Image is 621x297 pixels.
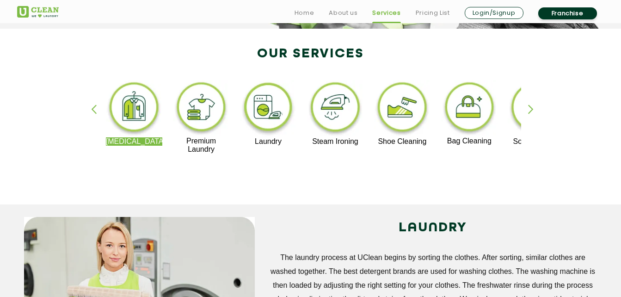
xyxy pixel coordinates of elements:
img: laundry_cleaning_11zon.webp [240,80,297,137]
a: Pricing List [416,7,450,19]
p: Bag Cleaning [441,137,498,145]
a: Login/Signup [465,7,523,19]
a: Services [372,7,400,19]
p: Laundry [240,137,297,146]
img: dry_cleaning_11zon.webp [106,80,163,137]
p: Premium Laundry [173,137,230,154]
img: shoe_cleaning_11zon.webp [374,80,431,137]
p: Sofa Cleaning [508,137,565,146]
img: steam_ironing_11zon.webp [307,80,364,137]
a: Franchise [538,7,597,19]
p: [MEDICAL_DATA] [106,137,163,146]
p: Shoe Cleaning [374,137,431,146]
h2: LAUNDRY [269,217,597,239]
img: premium_laundry_cleaning_11zon.webp [173,80,230,137]
p: Steam Ironing [307,137,364,146]
a: About us [329,7,357,19]
img: sofa_cleaning_11zon.webp [508,80,565,137]
a: Home [295,7,314,19]
img: bag_cleaning_11zon.webp [441,80,498,137]
img: UClean Laundry and Dry Cleaning [17,6,59,18]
